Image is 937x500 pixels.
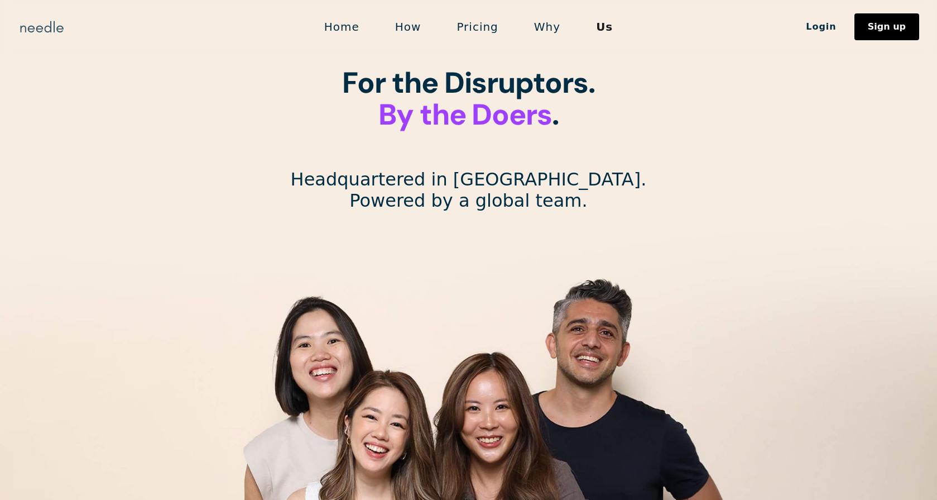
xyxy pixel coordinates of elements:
[378,96,552,134] span: By the Doers
[342,67,594,163] h1: For the Disruptors. ‍ . ‍
[868,22,906,31] div: Sign up
[516,15,578,39] a: Why
[854,13,919,40] a: Sign up
[377,15,439,39] a: How
[306,15,377,39] a: Home
[578,15,631,39] a: Us
[788,17,854,36] a: Login
[439,15,516,39] a: Pricing
[291,169,647,212] p: Headquartered in [GEOGRAPHIC_DATA]. Powered by a global team.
